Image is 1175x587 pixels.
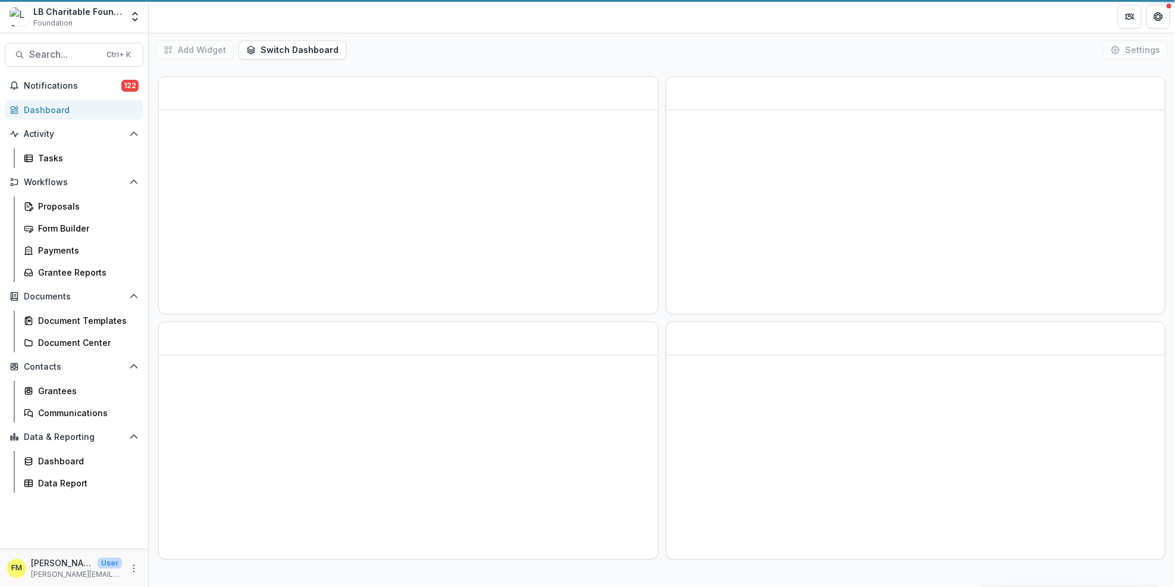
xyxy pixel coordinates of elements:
[38,455,134,467] div: Dashboard
[38,407,134,419] div: Communications
[153,8,204,25] nav: breadcrumb
[24,362,124,372] span: Contacts
[31,557,93,569] p: [PERSON_NAME]
[5,124,143,143] button: Open Activity
[5,76,143,95] button: Notifications122
[38,266,134,279] div: Grantee Reports
[5,287,143,306] button: Open Documents
[5,427,143,447] button: Open Data & Reporting
[24,81,121,91] span: Notifications
[127,5,143,29] button: Open entity switcher
[5,43,143,67] button: Search...
[19,241,143,260] a: Payments
[33,5,122,18] div: LB Charitable Foundation
[19,381,143,401] a: Grantees
[19,311,143,330] a: Document Templates
[38,385,134,397] div: Grantees
[19,196,143,216] a: Proposals
[156,40,234,60] button: Add Widget
[31,569,122,580] p: [PERSON_NAME][EMAIL_ADDRESS][DOMAIN_NAME]
[24,177,124,188] span: Workflows
[38,314,134,327] div: Document Templates
[5,357,143,376] button: Open Contacts
[24,129,124,139] span: Activity
[38,336,134,349] div: Document Center
[104,48,133,61] div: Ctrl + K
[38,200,134,213] div: Proposals
[24,292,124,302] span: Documents
[127,561,141,576] button: More
[19,451,143,471] a: Dashboard
[24,104,134,116] div: Dashboard
[19,148,143,168] a: Tasks
[19,218,143,238] a: Form Builder
[98,558,122,569] p: User
[239,40,346,60] button: Switch Dashboard
[1146,5,1170,29] button: Get Help
[33,18,73,29] span: Foundation
[19,263,143,282] a: Grantee Reports
[121,80,139,92] span: 122
[24,432,124,442] span: Data & Reporting
[38,222,134,235] div: Form Builder
[1103,40,1168,60] button: Settings
[5,173,143,192] button: Open Workflows
[11,564,22,572] div: Francisca Mendoza
[19,403,143,423] a: Communications
[29,49,99,60] span: Search...
[38,152,134,164] div: Tasks
[38,244,134,257] div: Payments
[5,100,143,120] a: Dashboard
[19,473,143,493] a: Data Report
[1118,5,1142,29] button: Partners
[19,333,143,352] a: Document Center
[38,477,134,489] div: Data Report
[10,7,29,26] img: LB Charitable Foundation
